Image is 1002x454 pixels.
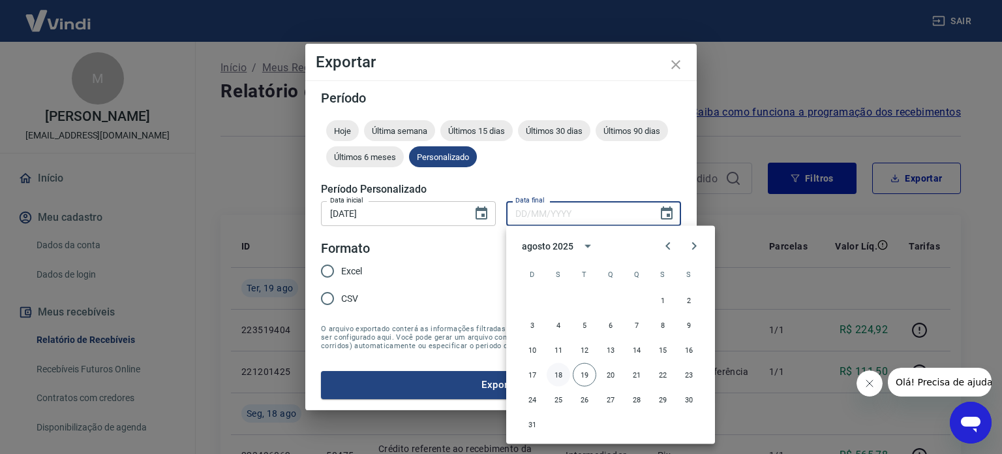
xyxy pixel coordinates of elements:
[341,265,362,278] span: Excel
[655,233,681,259] button: Previous month
[599,314,622,337] button: 6
[681,233,707,259] button: Next month
[330,195,363,205] label: Data inicial
[326,146,404,167] div: Últimos 6 meses
[518,126,590,136] span: Últimos 30 dias
[599,338,622,362] button: 13
[677,338,701,362] button: 16
[654,201,680,227] button: Choose date
[321,325,681,350] span: O arquivo exportado conterá as informações filtradas na tela anterior com exceção do período que ...
[547,261,570,287] span: segunda-feira
[8,9,110,20] span: Olá! Precisa de ajuda?
[321,201,463,225] input: DD/MM/YYYY
[651,338,675,362] button: 15
[547,388,570,412] button: 25
[326,126,359,136] span: Hoje
[547,314,570,337] button: 4
[651,289,675,312] button: 1
[625,314,648,337] button: 7
[596,126,668,136] span: Últimos 90 dias
[409,152,477,162] span: Personalizado
[625,388,648,412] button: 28
[599,261,622,287] span: quarta-feira
[522,239,573,253] div: agosto 2025
[521,338,544,362] button: 10
[468,201,494,227] button: Choose date, selected date is 15 de ago de 2025
[888,368,992,397] iframe: Mensagem da empresa
[651,314,675,337] button: 8
[660,49,691,80] button: close
[521,363,544,387] button: 17
[573,261,596,287] span: terça-feira
[573,388,596,412] button: 26
[341,292,358,306] span: CSV
[440,120,513,141] div: Últimos 15 dias
[677,314,701,337] button: 9
[677,261,701,287] span: sábado
[547,363,570,387] button: 18
[651,261,675,287] span: sexta-feira
[625,338,648,362] button: 14
[625,261,648,287] span: quinta-feira
[573,314,596,337] button: 5
[677,289,701,312] button: 2
[440,126,513,136] span: Últimos 15 dias
[625,363,648,387] button: 21
[321,239,370,258] legend: Formato
[521,314,544,337] button: 3
[521,413,544,436] button: 31
[521,261,544,287] span: domingo
[857,370,883,397] iframe: Fechar mensagem
[599,363,622,387] button: 20
[364,126,435,136] span: Última semana
[321,371,681,398] button: Exportar
[573,338,596,362] button: 12
[599,388,622,412] button: 27
[677,388,701,412] button: 30
[577,235,599,257] button: calendar view is open, switch to year view
[677,363,701,387] button: 23
[506,201,648,225] input: DD/MM/YYYY
[651,388,675,412] button: 29
[321,183,681,196] h5: Período Personalizado
[547,338,570,362] button: 11
[316,54,686,70] h4: Exportar
[596,120,668,141] div: Últimos 90 dias
[326,152,404,162] span: Últimos 6 meses
[651,363,675,387] button: 22
[521,388,544,412] button: 24
[409,146,477,167] div: Personalizado
[326,120,359,141] div: Hoje
[950,402,992,444] iframe: Botão para abrir a janela de mensagens
[515,195,545,205] label: Data final
[518,120,590,141] div: Últimos 30 dias
[364,120,435,141] div: Última semana
[321,91,681,105] h5: Período
[573,363,596,387] button: 19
